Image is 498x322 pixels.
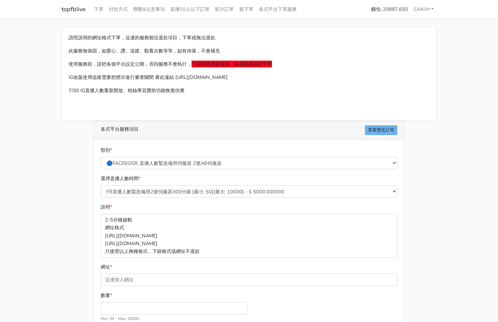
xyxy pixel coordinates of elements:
a: 新下單 [236,3,256,16]
span: 下單後無退款服務，如有疑慮請勿下單 [192,61,272,67]
label: 選擇直播人數時間 [101,175,141,183]
a: 錢包: 20887.650 [368,3,411,16]
a: 各式平台下單服務 [256,3,299,16]
p: 使用服務前，請把各個平台設定公開，否則服務不會執行， [69,60,429,68]
p: 2-5分鐘啟動 網址格式 [URL][DOMAIN_NAME] [URL][DOMAIN_NAME] 只接受以上兩種格式，下錯格式或網址不退款 [101,214,397,257]
p: 此服務無保固，如愛心、讚、追蹤、觀看次數等等，如有掉落，不會補充 [69,47,429,55]
a: 查看歷史訂單 [365,125,397,135]
label: 說明 [101,203,112,211]
small: Min: 50 - Max: 10000 [101,316,139,321]
label: 數量 [101,292,112,299]
a: 直播50人以下訂單 [168,3,212,16]
a: 下單 [91,3,106,16]
a: 付款方式 [106,3,130,16]
a: 影片訂單 [212,3,236,16]
p: 7/30 IG直播人數重新開放、粉絲專頁贊助功能恢復供應 [69,87,429,94]
a: topfblive [61,3,86,16]
strong: 錢包: 20887.650 [371,6,408,13]
label: 類別 [101,146,112,154]
div: 各式平台服務項目 [94,121,404,139]
a: 聯繫&注意事項 [130,3,168,16]
p: 請照說明的網址格式下單，這邊的服務都沒退款項目，下單就無法退款 [69,34,429,42]
label: 網址 [101,263,112,271]
a: SAIKIM [411,3,437,16]
input: 這邊填入網址 [101,274,397,286]
p: IG改版使用追蹤需要把標示進行審查關閉 看此連結 [URL][DOMAIN_NAME] [69,73,429,81]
